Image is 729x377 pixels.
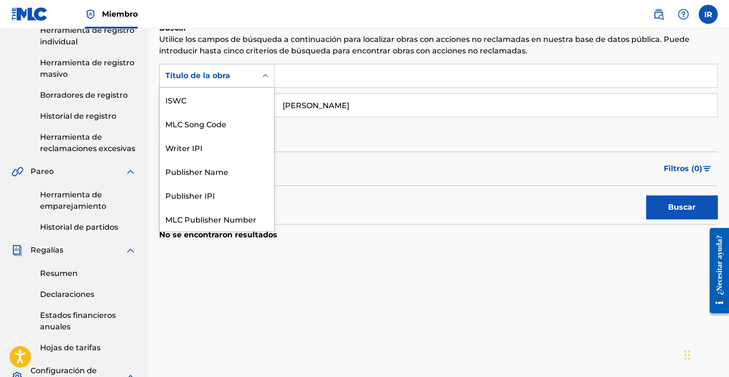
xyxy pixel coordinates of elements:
font: Historial de partidos [40,223,118,232]
a: Hojas de tarifas [40,342,136,354]
img: Regalías [11,245,23,256]
img: filtrar [703,166,711,172]
img: expandir [125,166,136,177]
font: Pareo [30,167,54,176]
font: Herramienta de reclamaciones excesivas [40,132,135,153]
button: Filtros (0) [658,157,718,181]
div: ISWC [160,88,274,112]
a: Herramienta de reclamaciones excesivas [40,132,136,154]
font: Miembro [102,10,138,19]
font: Título de la obra [165,71,230,80]
button: Buscar [646,195,718,219]
font: Herramienta de emparejamiento [40,190,106,211]
a: Herramienta de registro individual [40,25,136,48]
form: Formulario de búsqueda [159,64,718,224]
img: Logotipo del MLC [11,7,48,21]
font: Borradores de registro [40,91,128,100]
font: Resumen [40,269,78,278]
a: Historial de partidos [40,222,136,233]
div: MLC Song Code [160,112,274,135]
font: Historial de registro [40,112,116,121]
a: Búsqueda pública [649,5,668,24]
div: MLC Publisher Number [160,207,274,231]
a: Historial de registro [40,111,136,122]
div: Arrastrar [684,341,690,369]
font: Declaraciones [40,290,94,299]
font: Hojas de tarifas [40,343,101,352]
img: buscar [653,9,664,20]
font: Herramienta de registro masivo [40,58,134,79]
font: Utilice los campos de búsqueda a continuación para localizar obras con acciones no reclamadas en ... [159,35,689,55]
font: No se encontraron resultados [159,230,277,239]
font: ) [699,164,702,173]
a: Declaraciones [40,289,136,300]
iframe: Widget de chat [681,331,729,377]
div: Menú de usuario [699,5,718,24]
font: Buscar [668,203,696,212]
div: Ayuda [674,5,693,24]
img: Titular de los derechos superior [85,9,96,20]
font: 0 [694,164,699,173]
div: Publisher Name [160,159,274,183]
font: Regalías [30,245,63,255]
a: Herramienta de emparejamiento [40,189,136,212]
a: Resumen [40,268,136,279]
font: Estados financieros anuales [40,311,116,331]
a: Estados financieros anuales [40,310,136,333]
a: Herramienta de registro masivo [40,57,136,80]
div: Writer IPI [160,135,274,159]
img: Pareo [11,166,23,177]
img: expandir [125,245,136,256]
div: Publisher IPI [160,183,274,207]
a: Borradores de registro [40,90,136,101]
img: ayuda [678,9,689,20]
iframe: Centro de recursos [702,219,729,322]
font: Filtros ( [664,164,694,173]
